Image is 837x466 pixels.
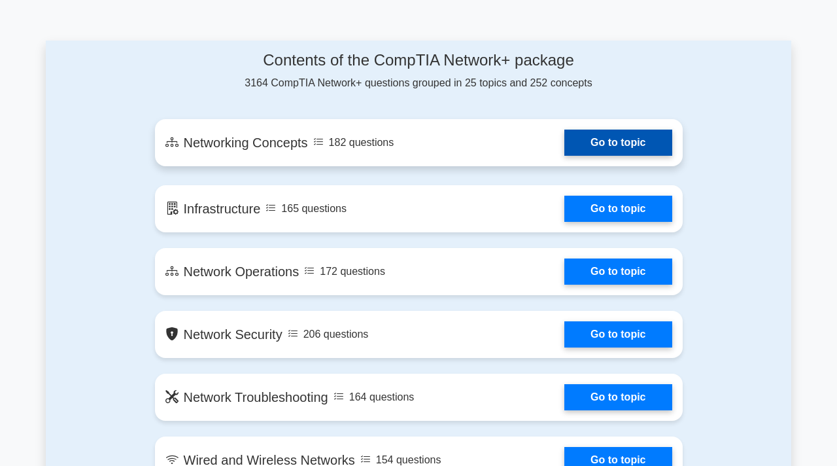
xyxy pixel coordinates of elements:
a: Go to topic [564,259,672,285]
div: 3164 CompTIA Network+ questions grouped in 25 topics and 252 concepts [155,51,683,91]
a: Go to topic [564,130,672,156]
a: Go to topic [564,321,672,348]
h4: Contents of the CompTIA Network+ package [155,51,683,70]
a: Go to topic [564,196,672,222]
a: Go to topic [564,384,672,410]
